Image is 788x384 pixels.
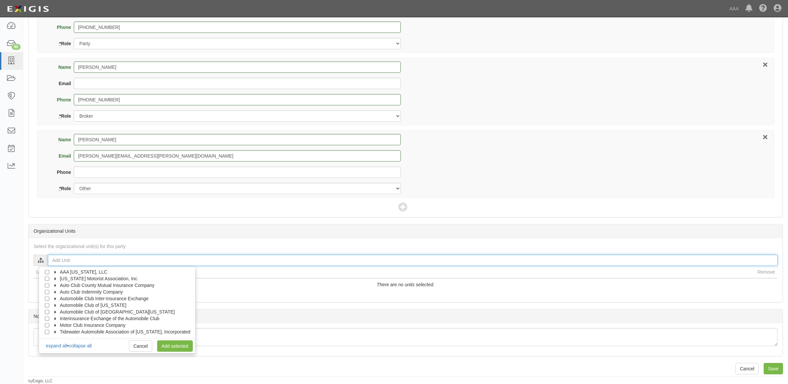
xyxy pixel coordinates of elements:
[5,3,51,15] img: logo-5460c22ac91f19d4615b14bd174203de0afe785f0fc80cf4dbbc73dc1793850b.png
[12,44,21,50] div: 90
[29,310,783,323] div: Notes
[377,282,435,287] i: There are no units selected.
[49,24,74,31] label: Phone
[726,2,742,15] a: AAA
[60,329,190,334] span: Tidewater Automobile Association of [US_STATE], Incorporated
[60,322,126,328] span: Motor Club Insurance Company
[59,41,61,46] abbr: required
[49,40,74,47] label: Role
[49,80,74,87] label: Email
[46,343,67,348] a: expand all
[49,113,74,119] label: Role
[759,5,767,13] i: Help Center - Complianz
[34,266,755,278] th: Unit
[29,243,783,250] div: Select the organizational unit(s) for this party
[49,136,74,143] label: Name
[48,255,778,266] input: Add Unit
[398,203,413,212] span: Add Contact
[60,309,175,315] span: Automobile Club of [GEOGRAPHIC_DATA][US_STATE]
[60,283,155,288] span: Auto Club County Mutual Insurance Company
[49,169,74,176] label: Phone
[60,269,107,275] span: AAA [US_STATE], LLC
[46,342,92,349] div: •
[28,378,53,384] small: by
[129,340,152,352] a: Cancel
[59,186,61,191] abbr: required
[49,153,74,159] label: Email
[735,363,759,374] a: Cancel
[29,224,783,238] div: Organizational Units
[60,296,149,301] span: Automobile Club Inter-Insurance Exchange
[60,316,160,321] span: Interinsurance Exchange of the Automobile Club
[764,363,783,374] input: Save
[60,289,123,295] span: Auto Club Indemnity Company
[69,343,92,348] a: collapse all
[60,276,139,281] span: [US_STATE] Motorist Association, Inc.
[49,64,74,70] label: Name
[49,96,74,103] label: Phone
[33,379,53,383] a: Exigis, LLC
[60,303,126,308] span: Automobile Club of [US_STATE]
[157,340,193,352] a: Add selected
[59,113,61,119] abbr: required
[49,185,74,192] label: Role
[755,266,778,278] th: Remove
